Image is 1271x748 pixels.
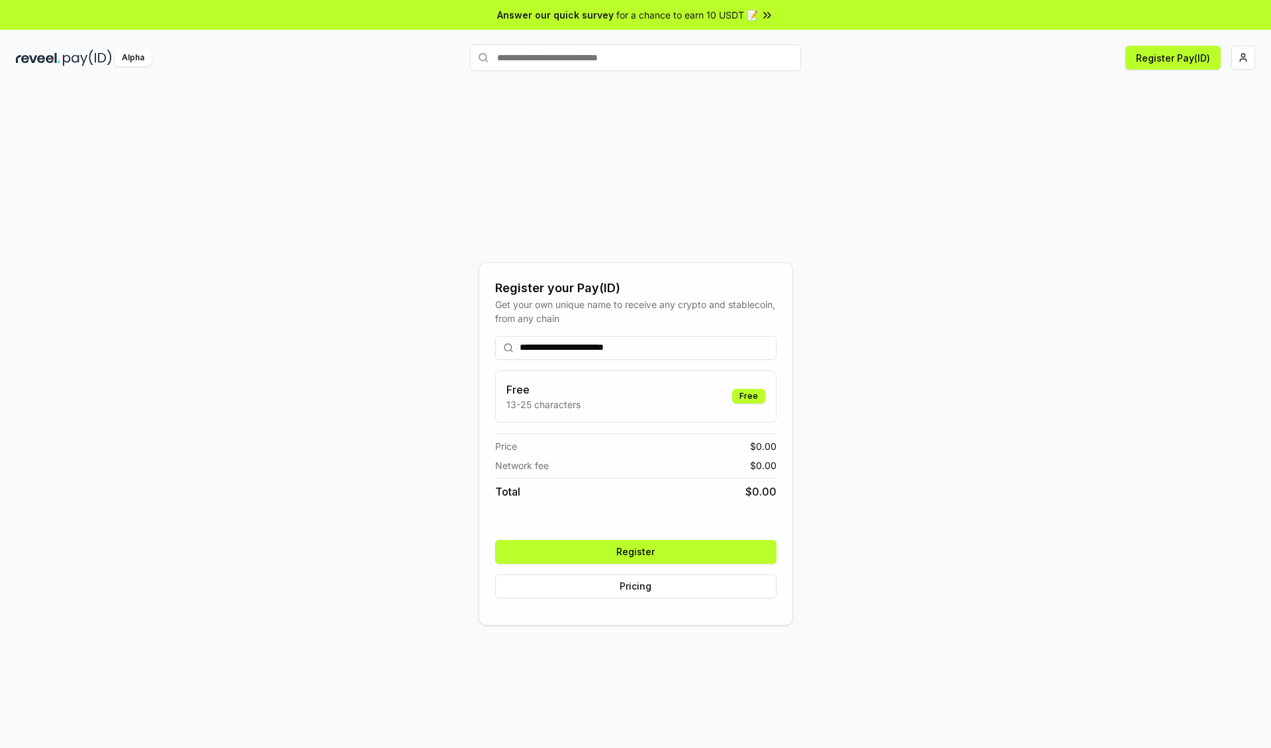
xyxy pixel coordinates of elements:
[1125,46,1221,70] button: Register Pay(ID)
[745,484,777,500] span: $ 0.00
[115,50,152,66] div: Alpha
[495,540,777,564] button: Register
[616,8,758,22] span: for a chance to earn 10 USDT 📝
[495,279,777,297] div: Register your Pay(ID)
[506,382,581,398] h3: Free
[750,458,777,472] span: $ 0.00
[497,8,614,22] span: Answer our quick survey
[495,574,777,598] button: Pricing
[495,484,520,500] span: Total
[495,458,549,472] span: Network fee
[750,439,777,453] span: $ 0.00
[732,389,765,403] div: Free
[16,50,60,66] img: reveel_dark
[506,398,581,411] p: 13-25 characters
[495,439,517,453] span: Price
[495,297,777,325] div: Get your own unique name to receive any crypto and stablecoin, from any chain
[63,50,112,66] img: pay_id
